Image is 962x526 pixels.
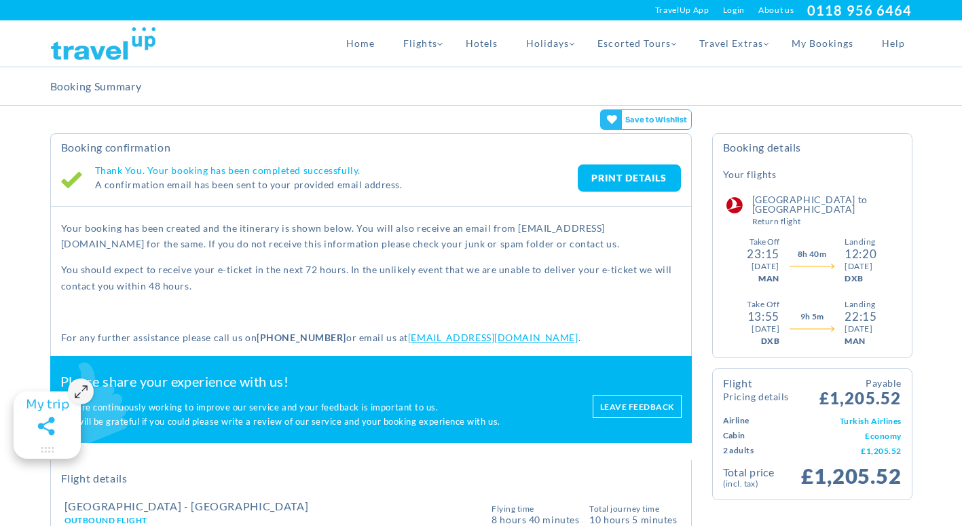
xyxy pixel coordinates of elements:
[61,262,681,294] p: You should expect to receive your e-ticket in the next 72 hours. In the unlikely event that we ar...
[752,323,779,335] div: [DATE]
[845,298,876,311] div: Landing
[868,20,912,67] a: Help
[777,20,868,67] a: My Bookings
[747,311,779,323] div: 13:55
[589,513,677,525] span: 10 hours 5 Minutes
[583,20,685,67] a: Escorted Tours
[61,141,681,154] h2: Booking Confirmation
[61,220,681,252] p: Your booking has been created and the itinerary is shown below. You will also receive an email fr...
[64,501,309,512] h4: [GEOGRAPHIC_DATA] - [GEOGRAPHIC_DATA]
[752,195,902,226] h5: [GEOGRAPHIC_DATA] to [GEOGRAPHIC_DATA]
[721,195,748,215] img: Turkish Airlines
[752,217,902,226] small: Return Flight
[14,391,81,459] gamitee-floater-minimize-handle: Maximize
[492,513,579,525] span: 8 Hours 40 Minutes
[747,298,779,311] div: Take Off
[451,20,512,67] a: Hotels
[783,443,902,458] td: £1,205.52
[783,413,902,428] td: Turkish Airlines
[801,463,901,489] span: £1,205.52
[783,428,902,443] td: Economy
[589,505,677,513] span: Total Journey Time
[723,168,777,181] h5: Your Flights
[845,236,876,248] div: Landing
[578,164,681,192] a: PRINT DETAILS
[752,260,779,273] div: [DATE]
[723,413,783,428] td: Airline
[60,400,579,429] p: We are continuously working to improve our service and your feedback is important to us. We will ...
[492,505,579,513] span: Flying Time
[819,376,902,406] span: £1,205.52
[723,428,783,443] td: Cabin
[257,332,346,343] strong: [PHONE_NUMBER]
[60,373,579,390] h2: Please share your experience with us!
[819,376,902,390] small: Payable
[845,311,876,323] div: 22:15
[845,260,876,273] div: [DATE]
[723,141,902,164] h4: Booking Details
[332,20,389,67] a: Home
[798,248,827,260] span: 8h 40m
[593,395,682,418] a: Leave feedback
[845,335,876,347] div: MAN
[408,332,578,343] a: [EMAIL_ADDRESS][DOMAIN_NAME]
[845,273,876,285] div: DXB
[750,236,779,248] div: Take Off
[845,323,876,335] div: [DATE]
[685,20,777,67] a: Travel Extras
[512,20,583,67] a: Holidays
[61,330,681,345] p: For any further assistance please call us on or email us at .
[800,311,824,323] span: 9h 5m
[761,335,779,347] div: DXB
[747,248,779,260] div: 23:15
[95,164,578,177] h4: Thank You. Your booking has been completed successfully.
[845,248,876,260] div: 12:20
[723,443,783,458] td: 2 Adults
[723,378,789,402] h4: Flight
[64,515,147,525] span: Outbound Flight
[50,67,142,105] h2: Booking Summary
[807,2,912,18] a: 0118 956 6464
[389,20,451,67] a: Flights
[723,465,802,489] td: Total Price
[723,478,802,489] small: (Incl. Tax)
[723,392,789,402] small: Pricing Details
[61,472,681,485] h2: Flight Details
[600,109,692,130] gamitee-button: Get your friends' opinions
[758,273,779,285] div: MAN
[95,177,578,192] p: A confirmation email has been sent to your provided email address.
